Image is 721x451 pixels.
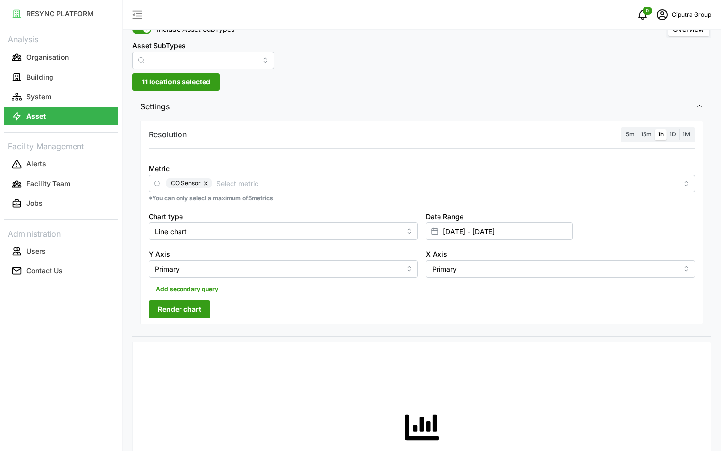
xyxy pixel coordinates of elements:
span: 5m [626,131,635,138]
p: Resolution [149,129,187,141]
p: Asset [26,111,46,121]
button: Contact Us [4,262,118,280]
span: Render chart [158,301,201,318]
button: Users [4,242,118,260]
a: Users [4,241,118,261]
input: Select date range [426,222,573,240]
button: Organisation [4,49,118,66]
button: schedule [652,5,672,25]
button: 11 locations selected [132,73,220,91]
a: System [4,87,118,106]
p: Administration [4,226,118,240]
span: 0 [646,7,649,14]
p: Jobs [26,198,43,208]
button: Alerts [4,156,118,173]
p: Alerts [26,159,46,169]
button: Facility Team [4,175,118,193]
button: System [4,88,118,106]
input: Select X axis [426,260,695,278]
span: 1D [669,131,676,138]
span: 11 locations selected [142,74,210,90]
span: Overview [673,25,704,33]
button: Render chart [149,300,210,318]
label: Date Range [426,212,463,222]
p: System [26,92,51,102]
p: Organisation [26,53,69,62]
a: Alerts [4,155,118,174]
p: Facility Team [26,179,70,188]
button: Building [4,68,118,86]
span: Add secondary query [156,282,218,296]
p: Ciputra Group [672,10,711,20]
label: Metric [149,163,170,174]
button: RESYNC PLATFORM [4,5,118,23]
div: Settings [132,118,711,336]
label: X Axis [426,249,447,260]
a: RESYNC PLATFORM [4,4,118,24]
label: Y Axis [149,249,170,260]
span: 15m [641,131,652,138]
p: Facility Management [4,138,118,153]
button: notifications [633,5,652,25]
a: Organisation [4,48,118,67]
p: Building [26,72,53,82]
span: CO Sensor [171,178,201,188]
span: Settings [140,95,696,119]
button: Jobs [4,195,118,212]
button: Asset [4,107,118,125]
span: 1M [682,131,690,138]
input: Select metric [216,178,678,188]
span: 1h [658,131,664,138]
label: Asset SubTypes [132,40,186,51]
button: Add secondary query [149,282,226,296]
p: Contact Us [26,266,63,276]
p: Analysis [4,31,118,46]
a: Facility Team [4,174,118,194]
label: Chart type [149,212,183,222]
a: Jobs [4,194,118,213]
input: Select chart type [149,222,418,240]
button: Settings [132,95,711,119]
p: Users [26,246,46,256]
a: Building [4,67,118,87]
a: Asset [4,106,118,126]
a: Contact Us [4,261,118,281]
input: Select Y axis [149,260,418,278]
p: *You can only select a maximum of 5 metrics [149,194,695,203]
p: RESYNC PLATFORM [26,9,94,19]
